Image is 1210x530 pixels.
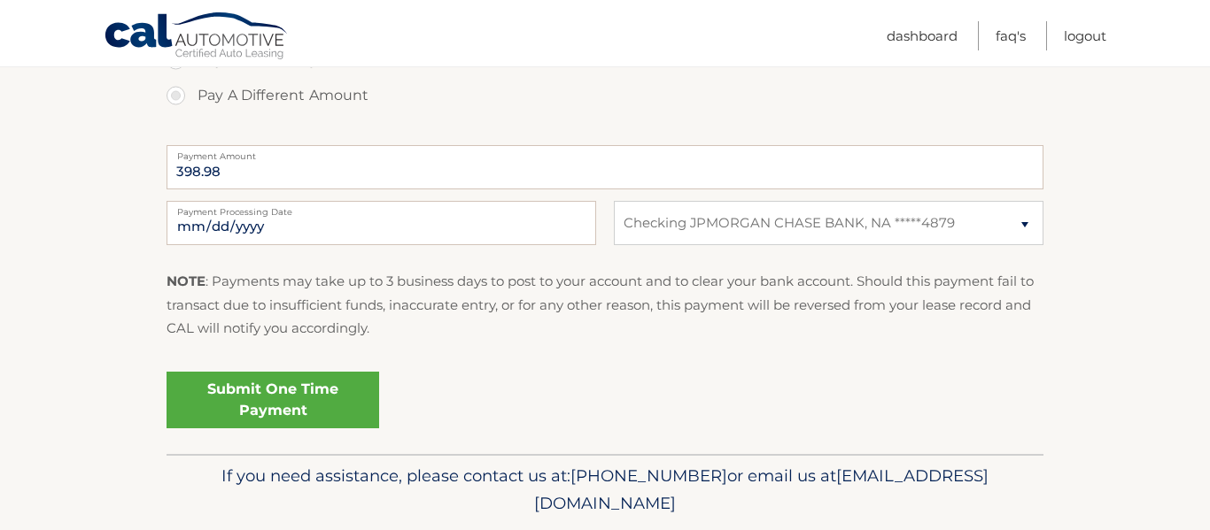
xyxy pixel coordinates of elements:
[1064,21,1106,50] a: Logout
[167,145,1043,189] input: Payment Amount
[887,21,958,50] a: Dashboard
[178,462,1032,518] p: If you need assistance, please contact us at: or email us at
[167,201,596,215] label: Payment Processing Date
[570,465,727,486] span: [PHONE_NUMBER]
[167,270,1043,340] p: : Payments may take up to 3 business days to post to your account and to clear your bank account....
[167,145,1043,159] label: Payment Amount
[167,273,206,289] strong: NOTE
[996,21,1026,50] a: FAQ's
[104,12,290,63] a: Cal Automotive
[167,372,379,428] a: Submit One Time Payment
[167,78,1043,113] label: Pay A Different Amount
[167,201,596,245] input: Payment Date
